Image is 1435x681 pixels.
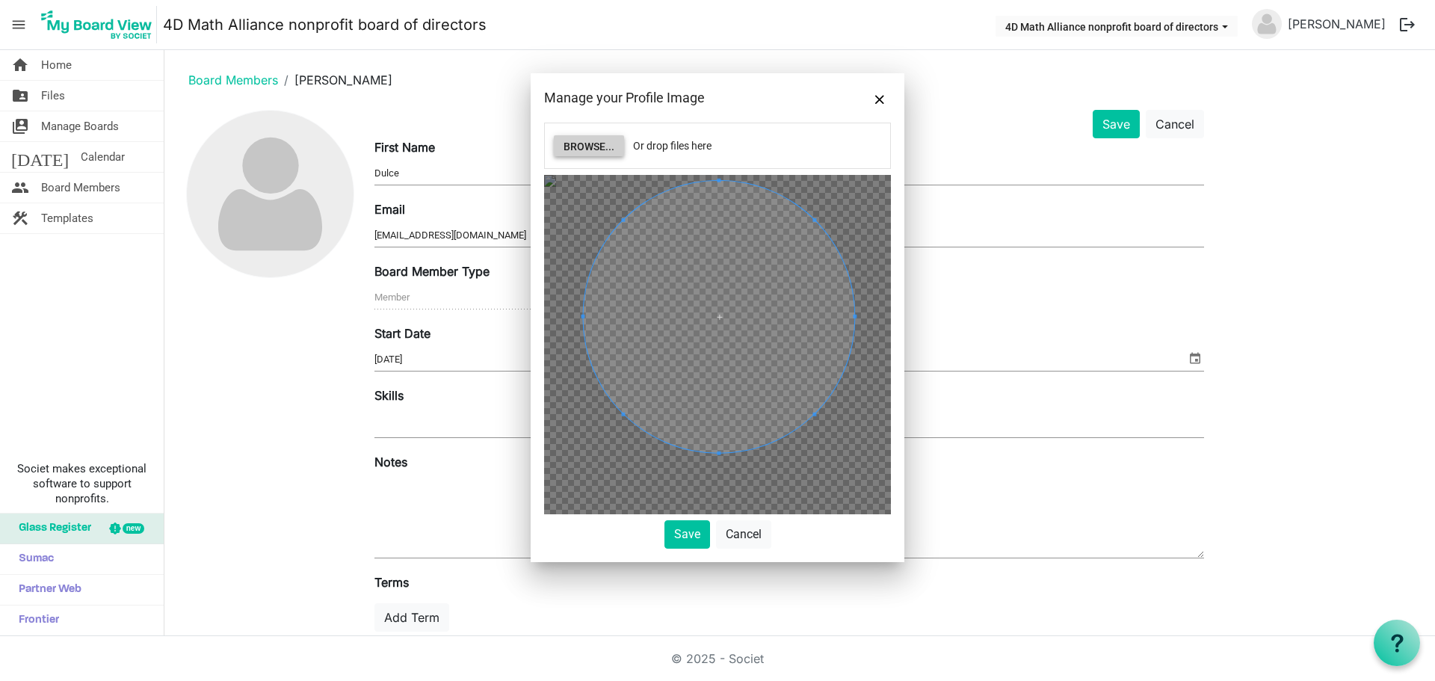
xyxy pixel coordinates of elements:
[671,651,764,666] a: © 2025 - Societ
[4,10,33,39] span: menu
[37,6,157,43] img: My Board View Logo
[11,50,29,80] span: home
[11,111,29,141] span: switch_account
[374,386,404,404] label: Skills
[11,575,81,605] span: Partner Web
[374,324,430,342] label: Start Date
[1093,110,1140,138] button: Save
[1186,348,1204,368] span: select
[633,140,712,152] span: Or drop files here
[374,138,435,156] label: First Name
[374,262,490,280] label: Board Member Type
[374,573,409,591] label: Terms
[544,87,821,109] div: Manage your Profile Image
[11,514,91,543] span: Glass Register
[81,142,125,172] span: Calendar
[11,81,29,111] span: folder_shared
[188,73,278,87] a: Board Members
[278,71,392,89] li: [PERSON_NAME]
[123,523,144,534] div: new
[41,203,93,233] span: Templates
[554,135,624,156] button: Browse...
[11,544,54,574] span: Sumac
[1282,9,1392,39] a: [PERSON_NAME]
[1392,9,1423,40] button: logout
[374,603,449,632] button: Add Term
[163,10,487,40] a: 4D Math Alliance nonprofit board of directors
[41,173,120,203] span: Board Members
[7,461,157,506] span: Societ makes exceptional software to support nonprofits.
[716,520,771,549] button: Cancel
[664,520,710,549] button: Save
[41,111,119,141] span: Manage Boards
[11,605,59,635] span: Frontier
[11,142,69,172] span: [DATE]
[37,6,163,43] a: My Board View Logo
[374,200,405,218] label: Email
[187,111,354,277] img: no-profile-picture.svg
[11,203,29,233] span: construction
[41,81,65,111] span: Files
[1252,9,1282,39] img: no-profile-picture.svg
[1146,110,1204,138] button: Cancel
[868,87,891,109] button: Close
[11,173,29,203] span: people
[996,16,1238,37] button: 4D Math Alliance nonprofit board of directors dropdownbutton
[374,453,407,471] label: Notes
[41,50,72,80] span: Home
